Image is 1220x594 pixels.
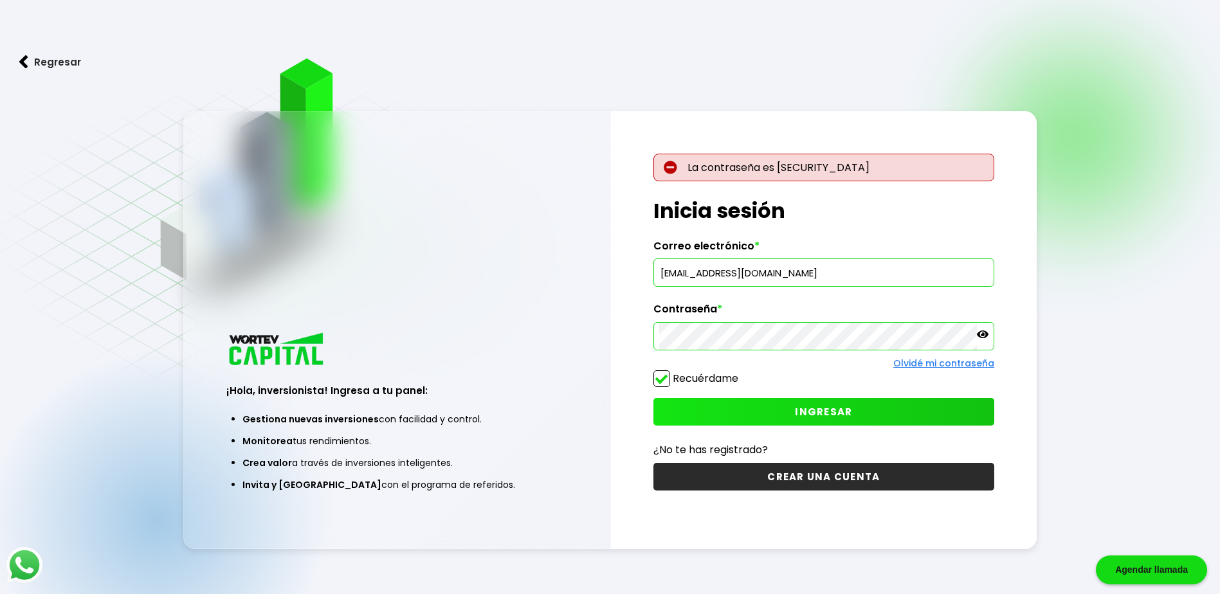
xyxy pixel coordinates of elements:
img: flecha izquierda [19,55,28,69]
button: CREAR UNA CUENTA [653,463,994,491]
li: tus rendimientos. [242,430,551,452]
label: Correo electrónico [653,240,994,259]
a: ¿No te has registrado?CREAR UNA CUENTA [653,442,994,491]
span: Invita y [GEOGRAPHIC_DATA] [242,478,381,491]
img: logo_wortev_capital [226,331,328,369]
h3: ¡Hola, inversionista! Ingresa a tu panel: [226,383,567,398]
input: hola@wortev.capital [659,259,988,286]
a: Olvidé mi contraseña [893,357,994,370]
li: con el programa de referidos. [242,474,551,496]
span: INGRESAR [795,405,852,419]
label: Recuérdame [673,371,738,386]
span: Gestiona nuevas inversiones [242,413,379,426]
li: a través de inversiones inteligentes. [242,452,551,474]
img: error-circle.027baa21.svg [664,161,677,174]
label: Contraseña [653,303,994,322]
p: ¿No te has registrado? [653,442,994,458]
div: Agendar llamada [1096,555,1207,584]
h1: Inicia sesión [653,195,994,226]
span: Crea valor [242,456,292,469]
p: La contraseña es [SECURITY_DATA] [653,154,994,181]
span: Monitorea [242,435,293,447]
button: INGRESAR [653,398,994,426]
li: con facilidad y control. [242,408,551,430]
img: logos_whatsapp-icon.242b2217.svg [6,547,42,583]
